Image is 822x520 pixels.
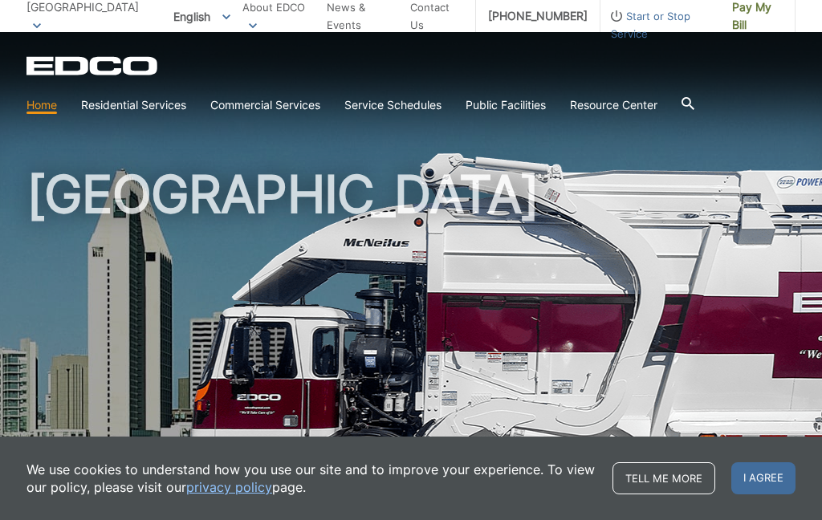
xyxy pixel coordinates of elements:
a: Resource Center [570,96,657,114]
span: I agree [731,462,796,494]
a: Commercial Services [210,96,320,114]
a: privacy policy [186,478,272,496]
a: Public Facilities [466,96,546,114]
p: We use cookies to understand how you use our site and to improve your experience. To view our pol... [26,461,596,496]
a: Service Schedules [344,96,442,114]
a: Residential Services [81,96,186,114]
span: English [161,3,242,30]
a: Tell me more [612,462,715,494]
a: EDCD logo. Return to the homepage. [26,56,160,75]
a: Home [26,96,57,114]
